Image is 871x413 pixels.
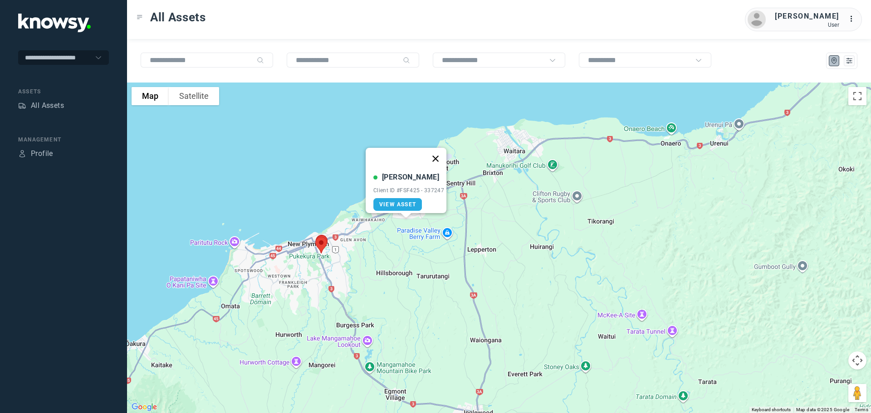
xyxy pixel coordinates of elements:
img: Application Logo [18,14,91,32]
button: Close [425,148,446,170]
a: View Asset [373,198,422,211]
button: Keyboard shortcuts [752,407,791,413]
div: [PERSON_NAME] [382,172,439,183]
div: All Assets [31,100,64,111]
a: Open this area in Google Maps (opens a new window) [129,401,159,413]
button: Show street map [132,87,169,105]
button: Show satellite imagery [169,87,219,105]
div: Assets [18,102,26,110]
div: [PERSON_NAME] [775,11,839,22]
div: : [848,14,859,24]
div: Search [403,57,410,64]
div: Profile [31,148,53,159]
div: Profile [18,150,26,158]
img: avatar.png [748,10,766,29]
a: ProfileProfile [18,148,53,159]
a: Terms (opens in new tab) [855,407,868,412]
div: List [845,57,853,65]
a: AssetsAll Assets [18,100,64,111]
div: Assets [18,87,109,96]
div: Management [18,136,109,144]
div: Client ID #FSF425 - 337247 [373,187,444,194]
span: View Asset [379,201,416,208]
div: Toggle Menu [137,14,143,20]
span: All Assets [150,9,206,25]
div: Search [257,57,264,64]
button: Toggle fullscreen view [848,87,866,105]
button: Drag Pegman onto the map to open Street View [848,384,866,402]
button: Map camera controls [848,351,866,369]
div: Map [830,57,838,65]
div: : [848,14,859,26]
tspan: ... [849,15,858,22]
div: User [775,22,839,28]
img: Google [129,401,159,413]
span: Map data ©2025 Google [796,407,849,412]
